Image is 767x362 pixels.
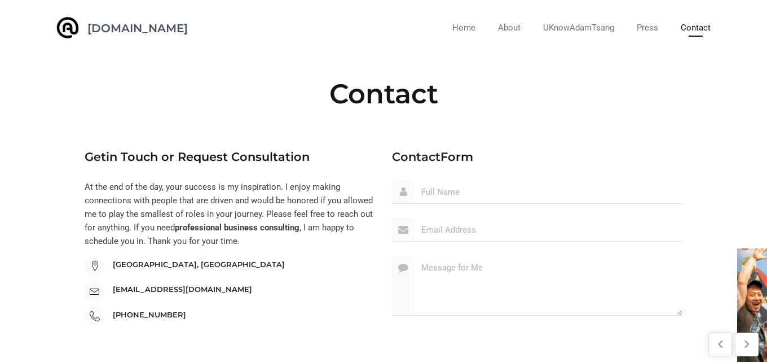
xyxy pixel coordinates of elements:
[637,19,658,37] a: Press
[113,309,369,321] h5: [PHONE_NUMBER]
[106,150,310,164] span: in Touch or Request Consultation
[392,148,682,166] h3: Contact
[681,19,711,37] a: Contact
[85,180,375,248] p: At the end of the day, your success is my inspiration. I enjoy making connections with people tha...
[498,19,521,37] a: About
[85,73,682,114] h2: Contact
[113,284,369,295] h5: [EMAIL_ADDRESS][DOMAIN_NAME]
[85,148,375,166] h3: Get
[87,23,188,34] a: [DOMAIN_NAME]
[543,19,614,37] a: UKnowAdamTsang
[175,223,299,233] strong: professional business consulting
[56,16,79,39] img: image
[452,19,475,37] a: Home
[440,150,473,164] span: Form
[113,259,369,271] h5: [GEOGRAPHIC_DATA], [GEOGRAPHIC_DATA]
